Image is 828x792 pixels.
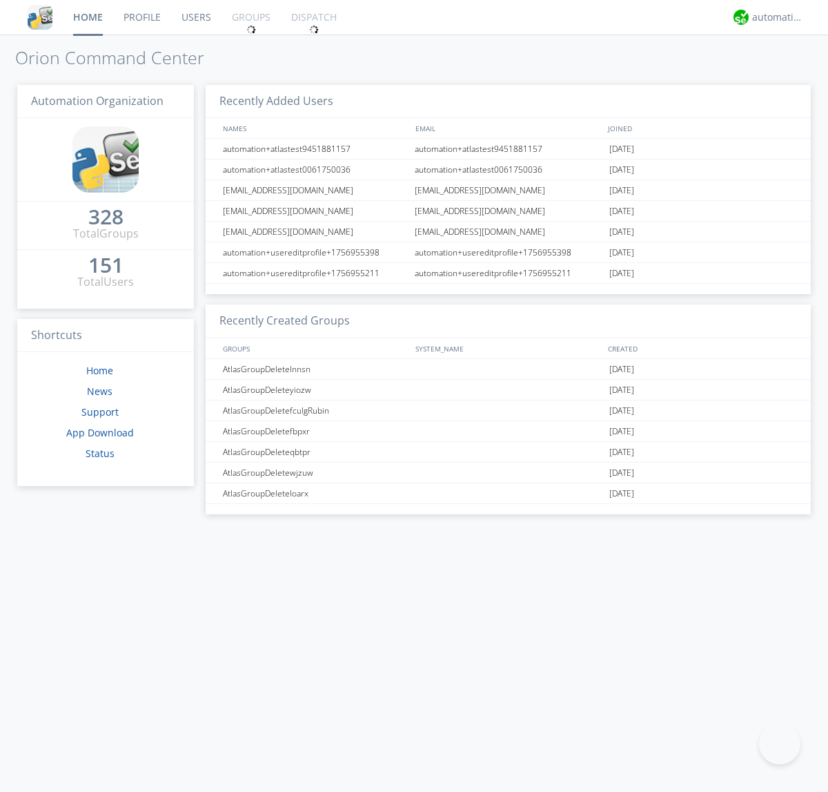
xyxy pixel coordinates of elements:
a: AtlasGroupDeletefculgRubin[DATE] [206,400,811,421]
div: [EMAIL_ADDRESS][DOMAIN_NAME] [411,222,606,242]
span: [DATE] [609,139,634,160]
div: [EMAIL_ADDRESS][DOMAIN_NAME] [219,201,411,221]
div: JOINED [604,118,798,138]
a: AtlasGroupDeleteqbtpr[DATE] [206,442,811,463]
div: AtlasGroupDeletewjzuw [219,463,411,483]
h3: Recently Added Users [206,85,811,119]
div: CREATED [604,338,798,358]
span: [DATE] [609,359,634,380]
img: spin.svg [246,25,256,35]
div: GROUPS [219,338,408,358]
div: [EMAIL_ADDRESS][DOMAIN_NAME] [411,180,606,200]
div: NAMES [219,118,408,138]
div: AtlasGroupDeleteqbtpr [219,442,411,462]
span: [DATE] [609,222,634,242]
a: App Download [66,426,134,439]
span: [DATE] [609,201,634,222]
div: AtlasGroupDeletefbpxr [219,421,411,441]
div: SYSTEM_NAME [412,338,604,358]
a: AtlasGroupDeletefbpxr[DATE] [206,421,811,442]
h3: Recently Created Groups [206,305,811,338]
a: News [87,385,112,398]
a: 151 [88,258,124,274]
div: Total Groups [73,226,139,242]
div: automation+usereditprofile+1756955398 [219,242,411,262]
span: [DATE] [609,421,634,442]
img: spin.svg [309,25,319,35]
span: [DATE] [609,442,634,463]
span: [DATE] [609,483,634,504]
a: automation+atlastest0061750036automation+atlastest0061750036[DATE] [206,160,811,180]
iframe: Toggle Customer Support [759,723,800,764]
div: [EMAIL_ADDRESS][DOMAIN_NAME] [411,201,606,221]
a: automation+usereditprofile+1756955211automation+usereditprofile+1756955211[DATE] [206,263,811,284]
span: Automation Organization [31,93,164,108]
span: [DATE] [609,400,634,421]
div: [EMAIL_ADDRESS][DOMAIN_NAME] [219,180,411,200]
div: AtlasGroupDeletefculgRubin [219,400,411,421]
a: Home [86,364,113,377]
div: 328 [88,210,124,224]
div: automation+usereditprofile+1756955211 [219,263,411,283]
div: AtlasGroupDeleteloarx [219,483,411,503]
div: AtlasGroupDeleteyiozw [219,380,411,400]
div: automation+atlastest0061750036 [219,160,411,180]
span: [DATE] [609,463,634,483]
a: AtlasGroupDeleteloarx[DATE] [206,483,811,504]
div: automation+usereditprofile+1756955398 [411,242,606,262]
a: [EMAIL_ADDRESS][DOMAIN_NAME][EMAIL_ADDRESS][DOMAIN_NAME][DATE] [206,222,811,242]
div: Total Users [77,274,134,290]
div: automation+usereditprofile+1756955211 [411,263,606,283]
div: AtlasGroupDeletelnnsn [219,359,411,379]
span: [DATE] [609,160,634,180]
div: 151 [88,258,124,272]
a: Status [86,447,115,460]
a: AtlasGroupDeletelnnsn[DATE] [206,359,811,380]
span: [DATE] [609,242,634,263]
a: 328 [88,210,124,226]
img: d2d01cd9b4174d08988066c6d424eccd [733,10,749,25]
a: Support [81,405,119,418]
img: cddb5a64eb264b2086981ab96f4c1ba7 [28,5,52,30]
h3: Shortcuts [17,319,194,353]
div: automation+atlastest0061750036 [411,160,606,180]
a: automation+atlastest9451881157automation+atlastest9451881157[DATE] [206,139,811,160]
div: [EMAIL_ADDRESS][DOMAIN_NAME] [219,222,411,242]
a: AtlasGroupDeletewjzuw[DATE] [206,463,811,483]
a: AtlasGroupDeleteyiozw[DATE] [206,380,811,400]
div: automation+atlas [752,10,804,24]
span: [DATE] [609,380,634,400]
span: [DATE] [609,263,634,284]
a: automation+usereditprofile+1756955398automation+usereditprofile+1756955398[DATE] [206,242,811,263]
img: cddb5a64eb264b2086981ab96f4c1ba7 [72,126,139,193]
div: EMAIL [412,118,604,138]
div: automation+atlastest9451881157 [411,139,606,159]
a: [EMAIL_ADDRESS][DOMAIN_NAME][EMAIL_ADDRESS][DOMAIN_NAME][DATE] [206,180,811,201]
div: automation+atlastest9451881157 [219,139,411,159]
a: [EMAIL_ADDRESS][DOMAIN_NAME][EMAIL_ADDRESS][DOMAIN_NAME][DATE] [206,201,811,222]
span: [DATE] [609,180,634,201]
